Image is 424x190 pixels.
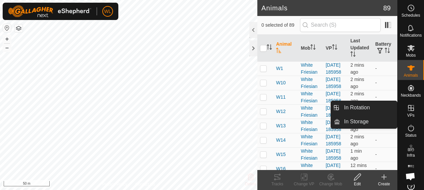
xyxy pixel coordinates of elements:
span: Schedules [401,13,420,17]
span: Animals [404,73,418,77]
div: White Friesian [301,62,320,76]
a: In Rotation [340,101,397,114]
a: In Storage [340,115,397,128]
p-sorticon: Activate to sort [267,45,272,51]
p-sorticon: Activate to sort [310,45,316,51]
a: [DATE] 185958 [326,148,341,161]
span: Mobs [406,53,416,57]
a: Contact Us [135,181,155,187]
span: 0 selected of 89 [261,22,300,29]
span: Neckbands [401,93,421,97]
span: W16 [276,165,286,172]
th: Battery [373,35,397,62]
div: Change VP [291,181,317,187]
div: White Friesian [301,119,320,133]
a: [DATE] 185958 [326,77,341,89]
a: Privacy Policy [102,181,127,187]
img: Gallagher Logo [8,5,91,17]
div: White Friesian [301,162,320,176]
p-sorticon: Activate to sort [332,45,337,51]
th: Animal [273,35,298,62]
a: [DATE] 185958 [326,62,341,75]
th: Last Updated [348,35,372,62]
td: - [373,147,397,162]
span: 16 Oct 2025, 6:28 am [350,163,367,175]
div: White Friesian [301,133,320,147]
button: Reset Map [3,24,11,32]
span: In Storage [344,118,369,126]
span: VPs [407,113,414,117]
div: Create [371,181,397,187]
span: Infra [407,153,415,157]
span: W13 [276,122,286,129]
li: In Storage [331,115,397,128]
div: Change Mob [317,181,344,187]
h2: Animals [261,4,383,12]
span: In Rotation [344,104,370,112]
div: White Friesian [301,90,320,104]
span: Heatmap [403,173,419,177]
a: [DATE] 185958 [326,134,341,146]
div: Edit [344,181,371,187]
span: WL [104,8,111,15]
input: Search (S) [300,18,381,32]
span: 16 Oct 2025, 6:38 am [350,77,364,89]
a: [DATE] 185958 [326,105,341,118]
span: W12 [276,108,286,115]
td: - [373,133,397,147]
td: - [373,162,397,176]
li: In Rotation [331,101,397,114]
span: 16 Oct 2025, 6:38 am [350,120,364,132]
td: - [373,61,397,76]
span: Status [405,133,416,137]
a: [DATE] 185958 [326,91,341,103]
span: 16 Oct 2025, 6:38 am [350,91,364,103]
span: W14 [276,137,286,144]
p-sorticon: Activate to sort [385,49,390,54]
span: W10 [276,79,286,86]
p-sorticon: Activate to sort [350,52,356,58]
a: [DATE] 185958 [326,163,341,175]
th: VP [323,35,348,62]
span: W11 [276,94,286,101]
button: + [3,35,11,43]
td: - [373,90,397,104]
a: [DATE] 185958 [326,120,341,132]
span: 16 Oct 2025, 6:38 am [350,62,364,75]
span: W1 [276,65,283,72]
span: Notifications [400,33,422,37]
th: Mob [298,35,323,62]
span: 16 Oct 2025, 6:39 am [350,148,362,161]
div: White Friesian [301,105,320,119]
span: W15 [276,151,286,158]
div: White Friesian [301,148,320,162]
button: Map Layers [15,24,23,32]
div: White Friesian [301,76,320,90]
div: Open chat [401,167,419,185]
span: 89 [383,3,391,13]
p-sorticon: Activate to sort [276,49,281,54]
span: 16 Oct 2025, 6:38 am [350,134,364,146]
td: - [373,76,397,90]
div: Tracks [264,181,291,187]
button: – [3,44,11,52]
